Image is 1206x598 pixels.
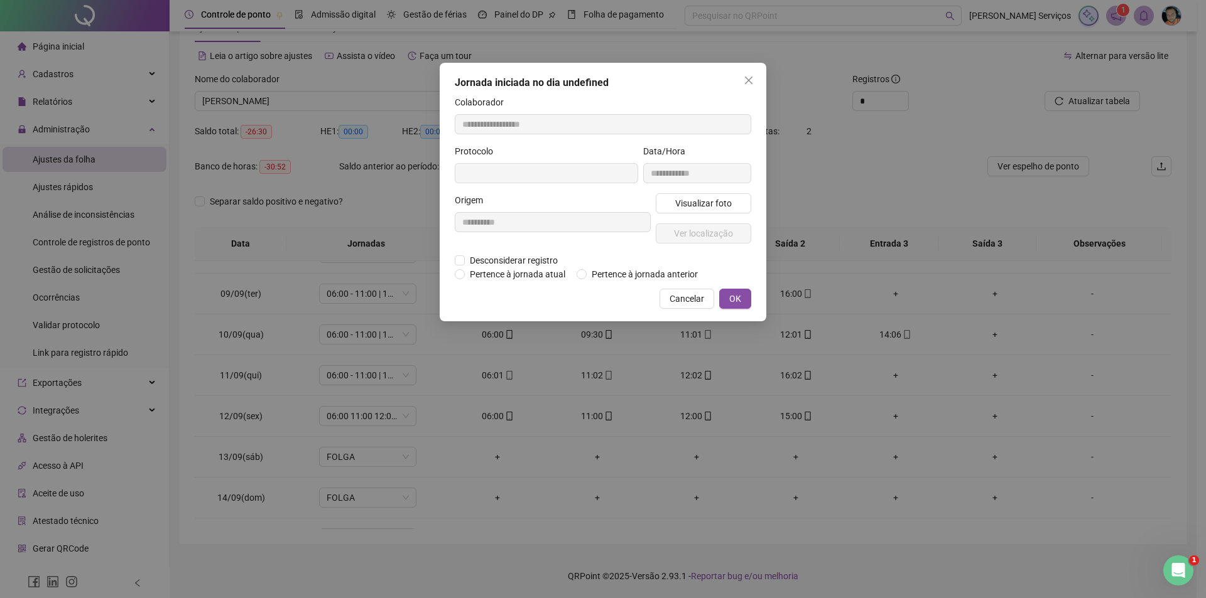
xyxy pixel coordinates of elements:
[455,144,501,158] label: Protocolo
[455,95,512,109] label: Colaborador
[465,267,570,281] span: Pertence à jornada atual
[660,289,714,309] button: Cancelar
[670,292,704,306] span: Cancelar
[455,193,491,207] label: Origem
[675,196,732,210] span: Visualizar foto
[719,289,751,309] button: OK
[656,193,751,213] button: Visualizar foto
[739,70,759,90] button: Close
[455,75,751,90] div: Jornada iniciada no dia undefined
[587,267,703,281] span: Pertence à jornada anterior
[465,254,563,267] span: Desconsiderar registro
[1163,555,1193,585] iframe: Intercom live chat
[729,292,741,306] span: OK
[1189,555,1199,565] span: 1
[656,223,751,243] button: Ver localização
[643,144,693,158] label: Data/Hora
[744,75,754,85] span: close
